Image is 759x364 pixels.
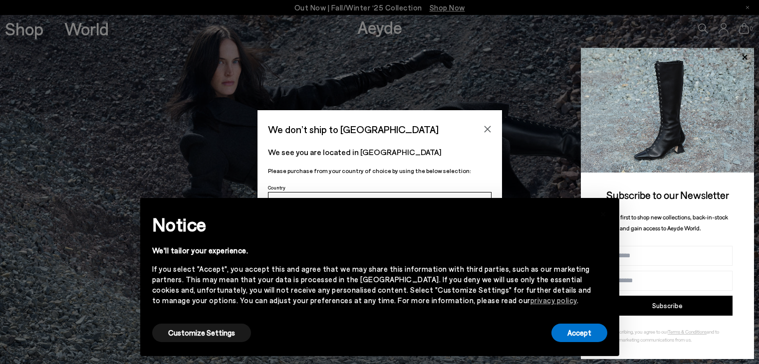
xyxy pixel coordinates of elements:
button: Accept [551,324,607,342]
a: Terms & Conditions [668,329,707,335]
span: × [600,205,607,220]
a: privacy policy [530,296,577,305]
button: Close this notice [591,201,615,225]
div: We'll tailor your experience. [152,245,591,256]
span: Be the first to shop new collections, back-in-stock drops, and gain access to Aeyde World. [603,213,728,232]
span: By subscribing, you agree to our [603,329,668,335]
span: Subscribe to our Newsletter [606,188,729,201]
span: We don’t ship to [GEOGRAPHIC_DATA] [268,121,439,138]
button: Close [480,122,495,137]
span: Country [268,184,285,190]
p: Please purchase from your country of choice by using the below selection: [268,166,492,176]
div: If you select "Accept", you accept this and agree that we may share this information with third p... [152,264,591,306]
button: Customize Settings [152,324,251,342]
button: Subscribe [602,296,733,316]
h2: Notice [152,211,591,237]
img: 2a6287a1333c9a56320fd6e7b3c4a9a9.jpg [581,48,754,173]
p: We see you are located in [GEOGRAPHIC_DATA] [268,146,492,158]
